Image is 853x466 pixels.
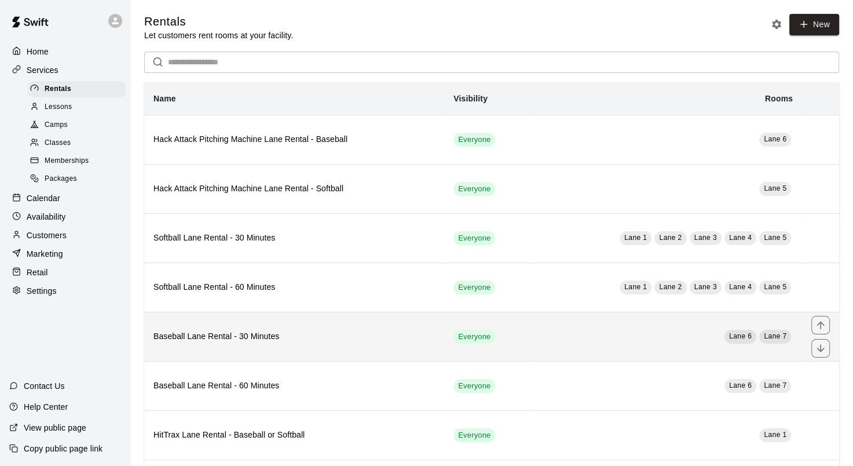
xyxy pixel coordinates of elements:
[28,152,130,170] a: Memberships
[45,137,71,149] span: Classes
[694,283,717,291] span: Lane 3
[45,119,68,131] span: Camps
[9,208,121,225] a: Availability
[764,381,786,389] span: Lane 7
[24,380,65,392] p: Contact Us
[28,135,126,151] div: Classes
[811,316,830,334] button: move item up
[27,192,60,204] p: Calendar
[27,211,66,223] p: Availability
[453,184,495,195] span: Everyone
[453,231,495,245] div: This service is visible to all of your customers
[764,431,786,439] span: Lane 1
[764,332,786,340] span: Lane 7
[453,281,495,294] div: This service is visible to all of your customers
[27,46,49,57] p: Home
[729,283,752,291] span: Lane 4
[729,381,752,389] span: Lane 6
[9,282,121,300] a: Settings
[28,134,130,152] a: Classes
[153,380,435,392] h6: Baseball Lane Rental - 60 Minutes
[624,283,647,291] span: Lane 1
[27,64,58,76] p: Services
[144,14,293,30] h5: Rentals
[453,233,495,244] span: Everyone
[811,339,830,358] button: move item down
[28,171,126,187] div: Packages
[453,332,495,343] span: Everyone
[453,134,495,145] span: Everyone
[27,248,63,260] p: Marketing
[768,16,785,33] button: Rental settings
[764,283,786,291] span: Lane 5
[9,61,121,79] a: Services
[9,264,121,281] a: Retail
[28,117,126,133] div: Camps
[28,153,126,169] div: Memberships
[659,283,682,291] span: Lane 2
[45,173,77,185] span: Packages
[153,330,435,343] h6: Baseball Lane Rental - 30 Minutes
[28,81,126,97] div: Rentals
[729,332,752,340] span: Lane 6
[153,232,435,245] h6: Softball Lane Rental - 30 Minutes
[765,94,793,103] b: Rooms
[27,285,57,297] p: Settings
[694,234,717,242] span: Lane 3
[453,133,495,147] div: This service is visible to all of your customers
[45,83,71,95] span: Rentals
[28,170,130,188] a: Packages
[144,30,293,41] p: Let customers rent rooms at your facility.
[453,94,488,103] b: Visibility
[764,184,786,192] span: Lane 5
[24,422,86,434] p: View public page
[9,190,121,207] a: Calendar
[453,381,495,392] span: Everyone
[624,234,647,242] span: Lane 1
[453,428,495,442] div: This service is visible to all of your customers
[45,101,72,113] span: Lessons
[27,230,67,241] p: Customers
[9,245,121,263] a: Marketing
[453,379,495,393] div: This service is visible to all of your customers
[153,183,435,195] h6: Hack Attack Pitching Machine Lane Rental - Softball
[24,443,102,454] p: Copy public page link
[153,281,435,294] h6: Softball Lane Rental - 60 Minutes
[28,116,130,134] a: Camps
[28,80,130,98] a: Rentals
[9,227,121,244] a: Customers
[28,99,126,115] div: Lessons
[453,330,495,344] div: This service is visible to all of your customers
[28,98,130,116] a: Lessons
[153,429,435,442] h6: HitTrax Lane Rental - Baseball or Softball
[153,94,176,103] b: Name
[453,182,495,196] div: This service is visible to all of your customers
[764,135,786,143] span: Lane 6
[27,267,48,278] p: Retail
[9,43,121,60] a: Home
[153,133,435,146] h6: Hack Attack Pitching Machine Lane Rental - Baseball
[24,401,68,413] p: Help Center
[453,430,495,441] span: Everyone
[45,155,89,167] span: Memberships
[789,14,839,35] a: New
[729,234,752,242] span: Lane 4
[659,234,682,242] span: Lane 2
[764,234,786,242] span: Lane 5
[453,282,495,293] span: Everyone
